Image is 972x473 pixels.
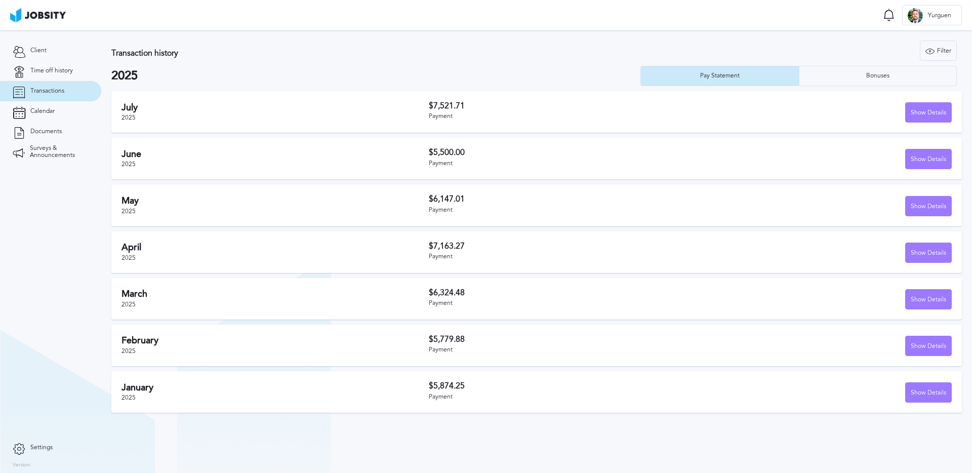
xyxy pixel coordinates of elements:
[121,208,136,215] span: 2025
[429,300,691,307] div: Payment
[111,49,574,58] h3: Transaction history
[30,145,89,159] span: Surveys & Announcements
[121,195,429,206] h2: May
[121,382,429,393] h2: January
[30,444,53,451] span: Settings
[906,103,951,123] div: Show Details
[695,72,745,80] div: Pay Statement
[121,394,136,401] span: 2025
[861,72,895,80] div: Bonuses
[121,149,429,160] h2: June
[429,393,691,401] div: Payment
[429,207,691,214] div: Payment
[920,41,957,61] button: Filter
[905,382,952,403] button: Show Details
[121,242,429,253] h2: April
[923,12,956,19] span: Yurguen
[429,160,691,167] div: Payment
[908,8,923,23] div: Y
[121,114,136,121] span: 2025
[121,102,429,113] h2: July
[429,148,691,157] h3: $5,500.00
[121,301,136,308] span: 2025
[906,290,951,310] div: Show Details
[10,8,66,22] img: ab4bad089aa723f57921c736e9817d99.png
[429,113,691,120] div: Payment
[906,243,951,263] div: Show Details
[121,289,429,299] h2: March
[30,88,64,95] span: Transactions
[902,5,962,25] button: YYurguen
[429,381,691,390] h3: $5,874.25
[906,149,951,170] div: Show Details
[905,243,952,263] button: Show Details
[121,335,429,346] h2: February
[30,108,55,115] span: Calendar
[121,161,136,168] span: 2025
[121,254,136,261] span: 2025
[906,336,951,357] div: Show Details
[429,101,691,110] h3: $7,521.71
[906,196,951,217] div: Show Details
[30,47,47,54] span: Client
[905,102,952,123] button: Show Details
[429,242,691,251] h3: $7,163.27
[121,347,136,354] span: 2025
[429,335,691,344] h3: $5,779.88
[640,66,799,86] button: Pay Statement
[905,196,952,216] button: Show Details
[906,383,951,403] div: Show Details
[429,194,691,204] h3: $6,147.01
[920,41,956,61] div: Filter
[30,128,62,135] span: Documents
[429,253,691,260] div: Payment
[111,69,640,83] h2: 2025
[905,289,952,309] button: Show Details
[429,346,691,353] div: Payment
[13,462,31,468] label: Version:
[905,149,952,169] button: Show Details
[30,67,73,74] span: Time off history
[905,336,952,356] button: Show Details
[799,66,957,86] button: Bonuses
[429,288,691,297] h3: $6,324.48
